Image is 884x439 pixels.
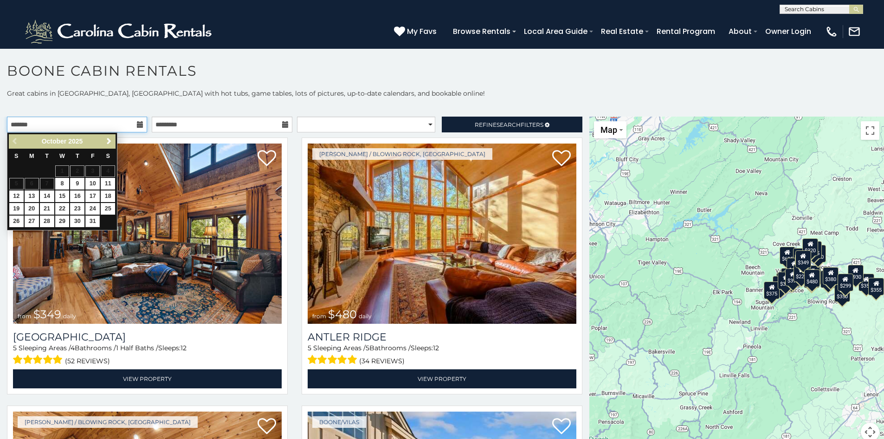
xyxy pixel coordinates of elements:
a: Antler Ridge from $480 daily [308,144,576,324]
a: Real Estate [596,23,648,39]
a: RefineSearchFilters [442,117,582,132]
div: $480 [804,269,820,287]
a: 28 [40,216,54,227]
img: Diamond Creek Lodge [13,144,282,324]
div: $410 [787,258,802,275]
img: White-1-2.png [23,18,216,46]
a: 26 [9,216,24,227]
span: Refine Filters [475,121,543,128]
a: 23 [70,203,84,215]
span: October [42,138,67,145]
div: $325 [778,271,794,289]
span: $349 [33,308,61,321]
a: 10 [85,178,100,190]
span: (52 reviews) [65,355,110,367]
span: 5 [308,344,311,352]
a: Add to favorites [258,417,276,437]
a: [GEOGRAPHIC_DATA] [13,331,282,343]
span: Thursday [76,153,79,159]
a: 11 [101,178,115,190]
div: $255 [807,241,822,259]
a: View Property [13,369,282,388]
img: Antler Ridge [308,144,576,324]
div: $299 [838,274,853,291]
a: 17 [85,190,100,202]
a: 21 [40,203,54,215]
span: Monday [29,153,34,159]
span: 5 [366,344,369,352]
span: Search [497,121,521,128]
a: Boone/Vilas [312,416,366,428]
span: 2025 [68,138,83,145]
div: $250 [811,245,826,262]
div: $315 [804,270,819,288]
a: Local Area Guide [519,23,592,39]
a: 24 [85,203,100,215]
a: 8 [55,178,70,190]
a: 31 [85,216,100,227]
span: Tuesday [45,153,49,159]
a: Add to favorites [552,149,571,169]
a: 16 [70,190,84,202]
span: Next [105,138,113,145]
h3: Diamond Creek Lodge [13,331,282,343]
button: Change map style [594,121,626,138]
img: mail-regular-white.png [848,25,861,38]
div: $565 [793,248,809,266]
a: 22 [55,203,70,215]
img: phone-regular-white.png [825,25,838,38]
a: 25 [101,203,115,215]
a: 27 [25,216,39,227]
div: $225 [794,264,810,282]
div: $330 [773,276,789,294]
span: Friday [91,153,95,159]
a: My Favs [394,26,439,38]
span: Saturday [106,153,110,159]
a: Diamond Creek Lodge from $349 daily [13,144,282,324]
a: About [724,23,756,39]
div: $350 [834,284,850,301]
a: Add to favorites [552,417,571,437]
span: (34 reviews) [359,355,405,367]
a: Antler Ridge [308,331,576,343]
a: 29 [55,216,70,227]
div: $695 [821,270,837,288]
a: Owner Login [761,23,816,39]
span: 12 [181,344,187,352]
div: Sleeping Areas / Bathrooms / Sleeps: [13,343,282,367]
span: Sunday [14,153,18,159]
div: $355 [858,273,874,291]
div: $395 [805,265,820,282]
div: $930 [848,264,864,282]
span: daily [63,313,76,320]
a: [PERSON_NAME] / Blowing Rock, [GEOGRAPHIC_DATA] [312,148,492,160]
span: 1 Half Baths / [116,344,158,352]
span: daily [359,313,372,320]
span: 12 [433,344,439,352]
a: 12 [9,190,24,202]
a: 13 [25,190,39,202]
span: 5 [13,344,17,352]
div: $320 [803,238,819,256]
div: $349 [795,250,811,268]
a: [PERSON_NAME] / Blowing Rock, [GEOGRAPHIC_DATA] [18,416,198,428]
span: Wednesday [59,153,65,159]
a: 14 [40,190,54,202]
a: Next [103,136,115,147]
button: Toggle fullscreen view [861,121,879,140]
span: My Favs [407,26,437,37]
a: Rental Program [652,23,720,39]
a: 15 [55,190,70,202]
a: View Property [308,369,576,388]
div: $635 [780,247,795,264]
div: $395 [785,268,801,286]
span: $480 [328,308,357,321]
span: Map [600,125,617,135]
a: 30 [70,216,84,227]
div: $375 [764,282,780,299]
a: 20 [25,203,39,215]
div: Sleeping Areas / Bathrooms / Sleeps: [308,343,576,367]
a: 9 [70,178,84,190]
span: from [312,313,326,320]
